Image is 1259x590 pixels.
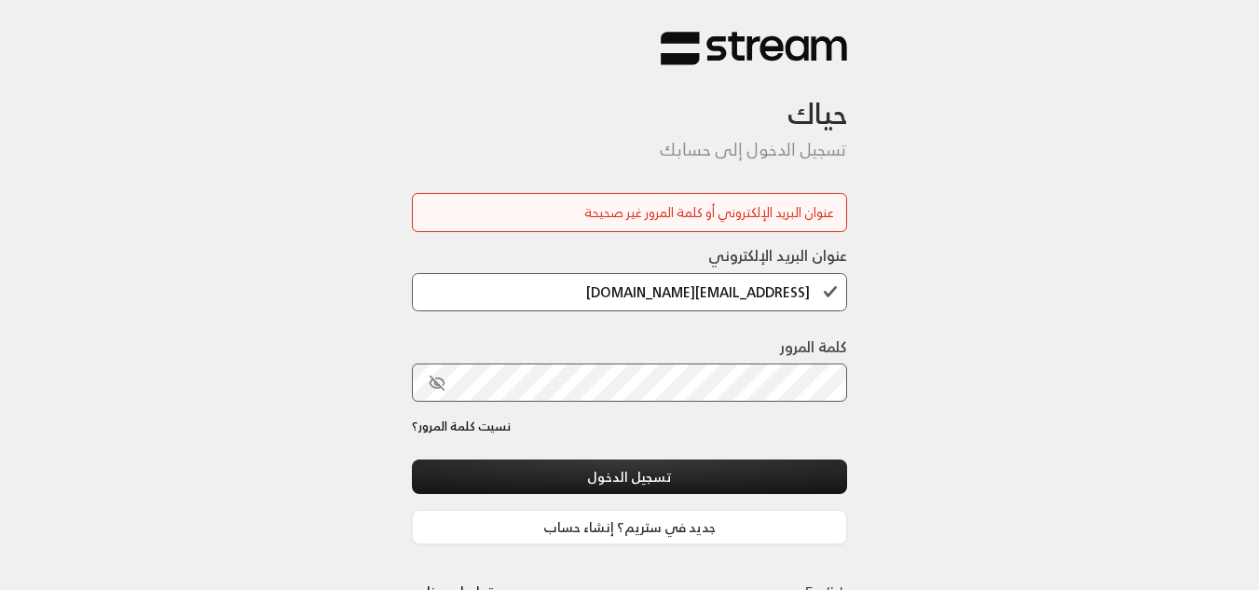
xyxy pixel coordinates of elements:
[412,510,848,544] a: جديد في ستريم؟ إنشاء حساب
[412,418,511,436] a: نسيت كلمة المرور؟
[412,273,848,311] input: اكتب بريدك الإلكتروني هنا
[708,244,847,267] label: عنوان البريد الإلكتروني
[780,336,847,358] label: كلمة المرور
[661,31,847,67] img: Stream Logo
[412,460,848,494] button: تسجيل الدخول
[412,140,848,160] h5: تسجيل الدخول إلى حسابك
[412,66,848,130] h3: حياك
[421,367,453,399] button: toggle password visibility
[425,203,835,223] div: عنوان البريد الإلكتروني أو كلمة المرور غير صحيحة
